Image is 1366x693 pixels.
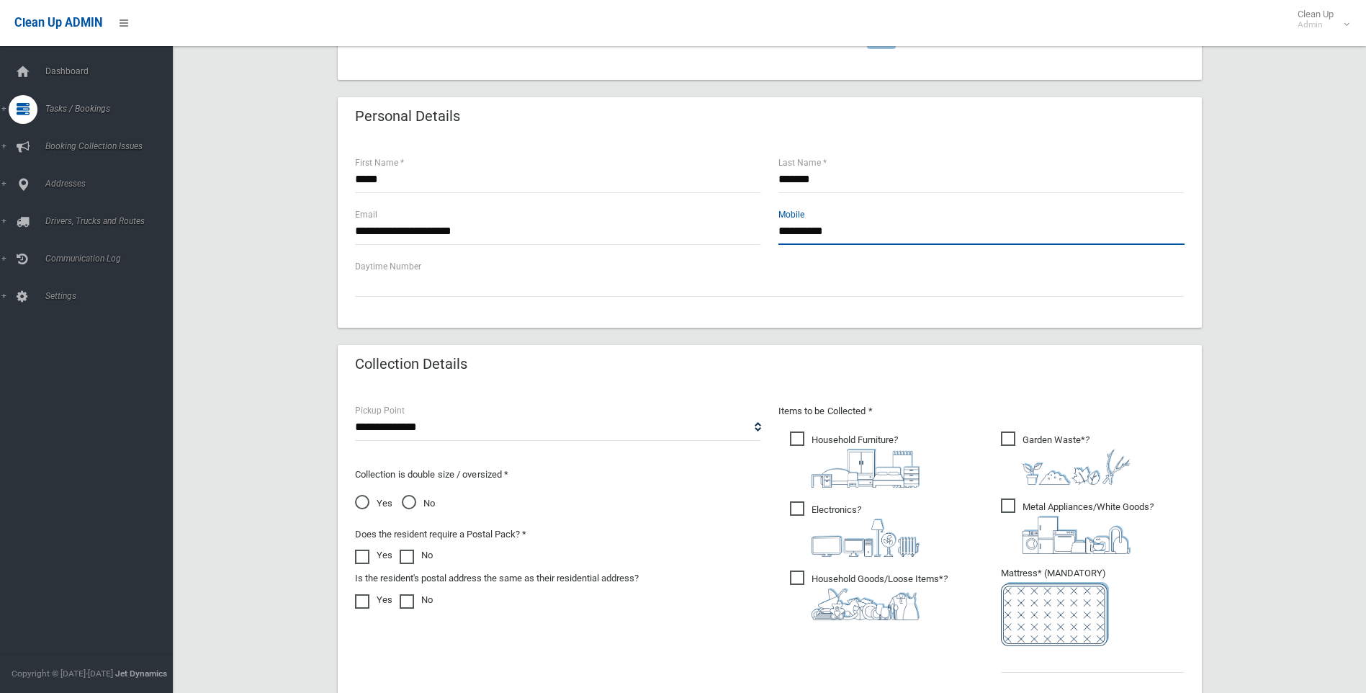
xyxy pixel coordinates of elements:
i: ? [812,573,948,620]
label: No [400,591,433,609]
header: Collection Details [338,350,485,378]
span: Household Goods/Loose Items* [790,571,948,620]
i: ? [1023,434,1131,485]
span: Tasks / Bookings [41,104,184,114]
label: No [400,547,433,564]
i: ? [1023,501,1154,554]
img: 4fd8a5c772b2c999c83690221e5242e0.png [1023,449,1131,485]
span: Electronics [790,501,920,557]
strong: Jet Dynamics [115,669,167,679]
span: Mattress* (MANDATORY) [1001,568,1185,646]
span: Settings [41,291,184,301]
label: Yes [355,591,392,609]
label: Yes [355,547,392,564]
img: aa9efdbe659d29b613fca23ba79d85cb.png [812,449,920,488]
span: Clean Up [1290,9,1348,30]
span: Dashboard [41,66,184,76]
span: Garden Waste* [1001,432,1131,485]
span: Copyright © [DATE]-[DATE] [12,669,113,679]
p: Collection is double size / oversized * [355,466,761,483]
span: Drivers, Trucks and Routes [41,216,184,226]
span: Clean Up ADMIN [14,16,102,30]
span: Household Furniture [790,432,920,488]
i: ? [812,434,920,488]
img: b13cc3517677393f34c0a387616ef184.png [812,588,920,620]
img: 36c1b0289cb1767239cdd3de9e694f19.png [1023,516,1131,554]
header: Personal Details [338,102,477,130]
span: Yes [355,495,392,512]
label: Is the resident's postal address the same as their residential address? [355,570,639,587]
span: Metal Appliances/White Goods [1001,498,1154,554]
span: Booking Collection Issues [41,141,184,151]
span: No [402,495,435,512]
i: ? [812,504,920,557]
span: Addresses [41,179,184,189]
p: Items to be Collected * [778,403,1185,420]
img: 394712a680b73dbc3d2a6a3a7ffe5a07.png [812,519,920,557]
img: e7408bece873d2c1783593a074e5cb2f.png [1001,582,1109,646]
label: Does the resident require a Postal Pack? * [355,526,526,543]
span: Communication Log [41,254,184,264]
small: Admin [1298,19,1334,30]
